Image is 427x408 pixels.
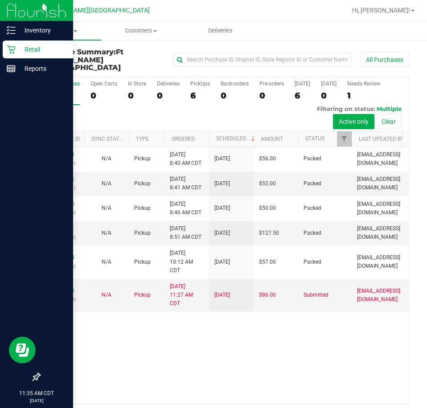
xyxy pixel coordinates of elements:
span: $50.00 [259,204,276,212]
span: [DATE] [214,229,230,237]
span: Not Applicable [102,259,111,265]
div: 0 [321,90,337,101]
span: [DATE] [214,155,230,163]
span: Not Applicable [102,230,111,236]
span: $57.00 [259,258,276,266]
span: Not Applicable [102,292,111,298]
span: Packed [304,258,321,266]
h3: Purchase Summary: [39,48,163,72]
span: [DATE] 8:46 AM CDT [170,200,201,217]
span: Not Applicable [102,155,111,162]
iframe: Resource center [9,337,36,363]
span: [DATE] 8:51 AM CDT [170,224,201,241]
a: Ordered [172,136,195,142]
div: Deliveries [157,81,180,87]
span: Hi, [PERSON_NAME]! [352,7,410,14]
span: Pickup [134,204,151,212]
button: N/A [102,155,111,163]
button: N/A [102,258,111,266]
span: Pickup [134,291,151,299]
span: $86.00 [259,291,276,299]
span: [DATE] 10:12 AM CDT [170,249,204,275]
span: [DATE] [214,180,230,188]
span: [DATE] [214,258,230,266]
span: Packed [304,180,321,188]
a: Filter [337,131,352,147]
div: 0 [90,90,117,101]
div: Back-orders [221,81,249,87]
a: Scheduled [216,135,257,142]
div: In Store [128,81,146,87]
button: N/A [102,229,111,237]
span: Packed [304,155,321,163]
span: [DATE] [214,291,230,299]
inline-svg: Retail [7,45,16,54]
div: Pre-orders [259,81,284,87]
button: Clear [376,114,402,129]
span: [DATE] 8:41 AM CDT [170,175,201,192]
a: Last Updated By [359,136,404,142]
div: 1 [347,90,380,101]
button: N/A [102,204,111,212]
span: Filtering on status: [317,105,375,112]
span: Ft [PERSON_NAME][GEOGRAPHIC_DATA] [39,48,123,72]
div: 0 [221,90,249,101]
span: Not Applicable [102,205,111,211]
div: 0 [157,90,180,101]
span: Submitted [304,291,328,299]
span: Pickup [134,155,151,163]
div: 0 [259,90,284,101]
p: Reports [16,63,69,74]
span: Ft [PERSON_NAME][GEOGRAPHIC_DATA] [32,7,150,14]
a: Customers [101,21,181,40]
div: 0 [128,90,146,101]
div: [DATE] [295,81,310,87]
div: 6 [295,90,310,101]
span: Pickup [134,180,151,188]
div: Needs Review [347,81,380,87]
span: Deliveries [196,27,245,35]
span: Pickup [134,258,151,266]
p: 11:35 AM CDT [4,389,69,397]
span: $56.00 [259,155,276,163]
div: [DATE] [321,81,337,87]
a: Status [305,135,324,142]
inline-svg: Reports [7,64,16,73]
p: Retail [16,44,69,55]
div: 6 [190,90,210,101]
span: Packed [304,229,321,237]
div: PickUps [190,81,210,87]
span: [DATE] [214,204,230,212]
span: $127.50 [259,229,279,237]
span: $52.00 [259,180,276,188]
button: N/A [102,180,111,188]
a: Sync Status [91,136,126,142]
span: Packed [304,204,321,212]
p: [DATE] [4,397,69,404]
a: Deliveries [181,21,260,40]
a: Amount [261,136,283,142]
span: [DATE] 11:27 AM CDT [170,282,204,308]
span: Multiple [377,105,402,112]
span: [DATE] 8:40 AM CDT [170,151,201,167]
button: Active only [333,114,374,129]
span: Not Applicable [102,180,111,187]
p: Inventory [16,25,69,36]
inline-svg: Inventory [7,26,16,35]
div: Open Carts [90,81,117,87]
a: Type [136,136,149,142]
input: Search Purchase ID, Original ID, State Registry ID or Customer Name... [173,53,351,66]
button: All Purchases [360,52,409,67]
span: Pickup [134,229,151,237]
span: Customers [102,27,181,35]
button: N/A [102,291,111,299]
